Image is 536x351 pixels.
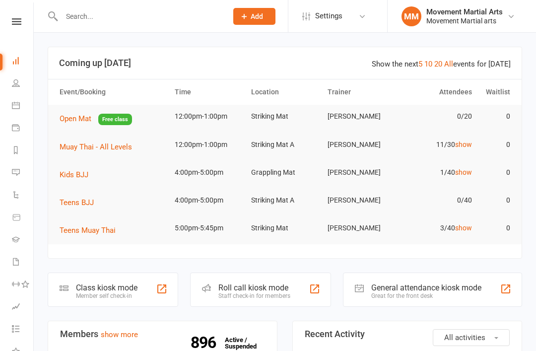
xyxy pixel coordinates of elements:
[60,197,101,209] button: Teens BJJ
[400,189,476,212] td: 0/40
[476,216,515,240] td: 0
[323,161,400,184] td: [PERSON_NAME]
[400,105,476,128] td: 0/20
[12,118,34,140] a: Payments
[60,329,265,339] h3: Members
[305,329,510,339] h3: Recent Activity
[170,133,247,156] td: 12:00pm-1:00pm
[12,73,34,95] a: People
[12,140,34,162] a: Reports
[247,105,323,128] td: Striking Mat
[60,113,132,125] button: Open MatFree class
[170,216,247,240] td: 5:00pm-5:45pm
[400,161,476,184] td: 1/40
[476,79,515,105] th: Waitlist
[433,329,510,346] button: All activities
[60,114,91,123] span: Open Mat
[476,189,515,212] td: 0
[323,216,400,240] td: [PERSON_NAME]
[60,226,116,235] span: Teens Muay Thai
[455,224,472,232] a: show
[101,330,138,339] a: show more
[400,133,476,156] td: 11/30
[12,207,34,229] a: Product Sales
[60,169,95,181] button: Kids BJJ
[455,140,472,148] a: show
[323,133,400,156] td: [PERSON_NAME]
[76,283,137,292] div: Class kiosk mode
[12,296,34,319] a: Assessments
[444,60,453,69] a: All
[418,60,422,69] a: 5
[426,7,503,16] div: Movement Martial Arts
[402,6,421,26] div: MM
[247,79,323,105] th: Location
[400,216,476,240] td: 3/40
[444,333,485,342] span: All activities
[424,60,432,69] a: 10
[170,161,247,184] td: 4:00pm-5:00pm
[323,105,400,128] td: [PERSON_NAME]
[476,161,515,184] td: 0
[247,161,323,184] td: Grappling Mat
[12,51,34,73] a: Dashboard
[372,58,511,70] div: Show the next events for [DATE]
[55,79,170,105] th: Event/Booking
[315,5,342,27] span: Settings
[170,189,247,212] td: 4:00pm-5:00pm
[476,133,515,156] td: 0
[371,283,481,292] div: General attendance kiosk mode
[60,198,94,207] span: Teens BJJ
[476,105,515,128] td: 0
[59,9,220,23] input: Search...
[323,189,400,212] td: [PERSON_NAME]
[400,79,476,105] th: Attendees
[247,189,323,212] td: Striking Mat A
[218,292,290,299] div: Staff check-in for members
[233,8,275,25] button: Add
[170,79,247,105] th: Time
[323,79,400,105] th: Trainer
[170,105,247,128] td: 12:00pm-1:00pm
[12,95,34,118] a: Calendar
[247,133,323,156] td: Striking Mat A
[59,58,511,68] h3: Coming up [DATE]
[76,292,137,299] div: Member self check-in
[191,335,220,350] strong: 896
[60,141,139,153] button: Muay Thai - All Levels
[251,12,263,20] span: Add
[371,292,481,299] div: Great for the front desk
[60,224,123,236] button: Teens Muay Thai
[426,16,503,25] div: Movement Martial arts
[218,283,290,292] div: Roll call kiosk mode
[455,168,472,176] a: show
[60,170,88,179] span: Kids BJJ
[247,216,323,240] td: Striking Mat
[434,60,442,69] a: 20
[98,114,132,125] span: Free class
[60,142,132,151] span: Muay Thai - All Levels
